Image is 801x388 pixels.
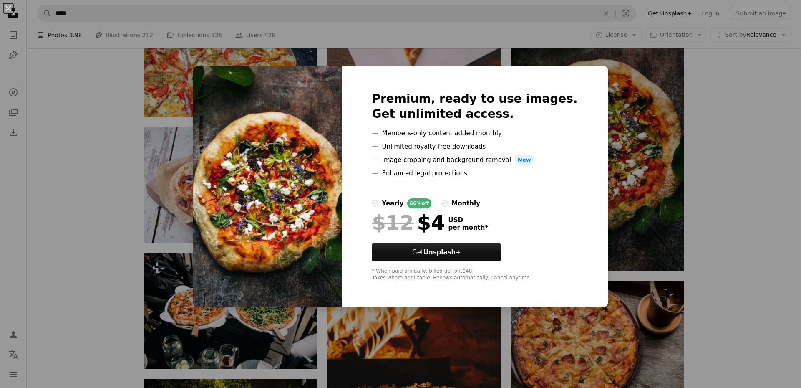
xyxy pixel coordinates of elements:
[193,66,342,307] img: premium_photo-1690056321981-dfe9e75e0247
[372,212,413,233] span: $12
[372,155,577,165] li: Image cropping and background removal
[372,200,378,207] input: yearly66%off
[372,142,577,152] li: Unlimited royalty-free downloads
[423,249,461,256] strong: Unsplash+
[441,200,448,207] input: monthly
[372,268,577,281] div: * When paid annually, billed upfront $48 Taxes where applicable. Renews automatically. Cancel any...
[372,91,577,122] h2: Premium, ready to use images. Get unlimited access.
[372,212,445,233] div: $4
[407,198,432,208] div: 66% off
[448,216,488,224] span: USD
[514,155,534,165] span: New
[372,243,501,261] button: GetUnsplash+
[382,198,403,208] div: yearly
[448,224,488,231] span: per month *
[372,168,577,178] li: Enhanced legal protections
[372,128,577,138] li: Members-only content added monthly
[451,198,480,208] div: monthly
